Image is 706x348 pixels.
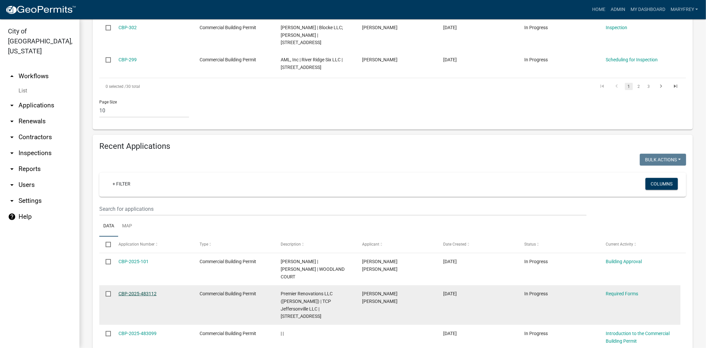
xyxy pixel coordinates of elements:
[628,3,668,16] a: My Dashboard
[443,331,457,336] span: 09/24/2025
[112,237,193,253] datatable-header-cell: Application Number
[118,57,137,62] a: CBP-299
[634,81,644,92] li: page 2
[107,178,136,190] a: + Filter
[8,165,16,173] i: arrow_drop_down
[99,142,686,151] h4: Recent Applications
[443,25,457,30] span: 03/28/2024
[518,237,599,253] datatable-header-cell: Status
[610,83,623,90] a: go to previous page
[635,83,643,90] a: 2
[362,25,398,30] span: Jesse Garcia
[356,237,437,253] datatable-header-cell: Applicant
[624,81,634,92] li: page 1
[274,237,355,253] datatable-header-cell: Description
[606,57,658,62] a: Scheduling for Inspection
[524,331,548,336] span: In Progress
[362,259,398,272] span: Greg Lee Hammond
[645,83,653,90] a: 3
[118,331,157,336] a: CBP-2025-483099
[443,291,457,296] span: 09/24/2025
[362,57,398,62] span: Esther Giambrone
[524,259,548,264] span: In Progress
[8,181,16,189] i: arrow_drop_down
[362,291,398,304] span: Fredy J Reyes Dominguez
[524,25,548,30] span: In Progress
[99,216,118,237] a: Data
[200,331,256,336] span: Commercial Building Permit
[596,83,608,90] a: go to first page
[606,25,627,30] a: Inspection
[606,242,633,247] span: Current Activity
[644,81,654,92] li: page 3
[118,216,136,237] a: Map
[606,259,642,264] a: Building Approval
[655,83,667,90] a: go to next page
[362,242,379,247] span: Applicant
[281,57,343,70] span: AML, Inc | River Ridge Six LLC | 250 LOGISTICS AVENUE
[640,154,686,166] button: Bulk Actions
[524,57,548,62] span: In Progress
[281,25,343,45] span: Jesse Garcia | Blocke LLC; Paul Clements | 300 International Drive, Jeffersonville, IN 47130
[443,57,457,62] span: 03/14/2024
[8,197,16,205] i: arrow_drop_down
[524,242,536,247] span: Status
[118,259,149,264] a: CBP-2025-101
[118,291,157,296] a: CBP-2025-483112
[118,242,155,247] span: Application Number
[669,83,682,90] a: go to last page
[281,259,345,279] span: greg Hammond | Hammond Greg | WOODLAND COURT
[193,237,274,253] datatable-header-cell: Type
[589,3,608,16] a: Home
[443,242,466,247] span: Date Created
[8,213,16,221] i: help
[200,242,208,247] span: Type
[524,291,548,296] span: In Progress
[99,202,587,216] input: Search for applications
[606,291,638,296] a: Required Forms
[608,3,628,16] a: Admin
[668,3,701,16] a: MaryFrey
[8,117,16,125] i: arrow_drop_down
[99,78,331,95] div: 30 total
[200,259,256,264] span: Commercial Building Permit
[106,84,126,89] span: 0 selected /
[8,149,16,157] i: arrow_drop_down
[281,331,284,336] span: | |
[8,133,16,141] i: arrow_drop_down
[437,237,518,253] datatable-header-cell: Date Created
[645,178,678,190] button: Columns
[118,25,137,30] a: CBP-302
[625,83,633,90] a: 1
[281,291,333,319] span: Premier Renovations LLC (Fredy Reyes) | TCP Jeffersonville LLC | 3015 E TENTH STREET
[200,25,256,30] span: Commercial Building Permit
[99,237,112,253] datatable-header-cell: Select
[200,291,256,296] span: Commercial Building Permit
[606,331,670,344] a: Introduction to the Commercial Building Permit
[281,242,301,247] span: Description
[200,57,256,62] span: Commercial Building Permit
[8,101,16,109] i: arrow_drop_down
[443,259,457,264] span: 09/24/2025
[599,237,681,253] datatable-header-cell: Current Activity
[8,72,16,80] i: arrow_drop_up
